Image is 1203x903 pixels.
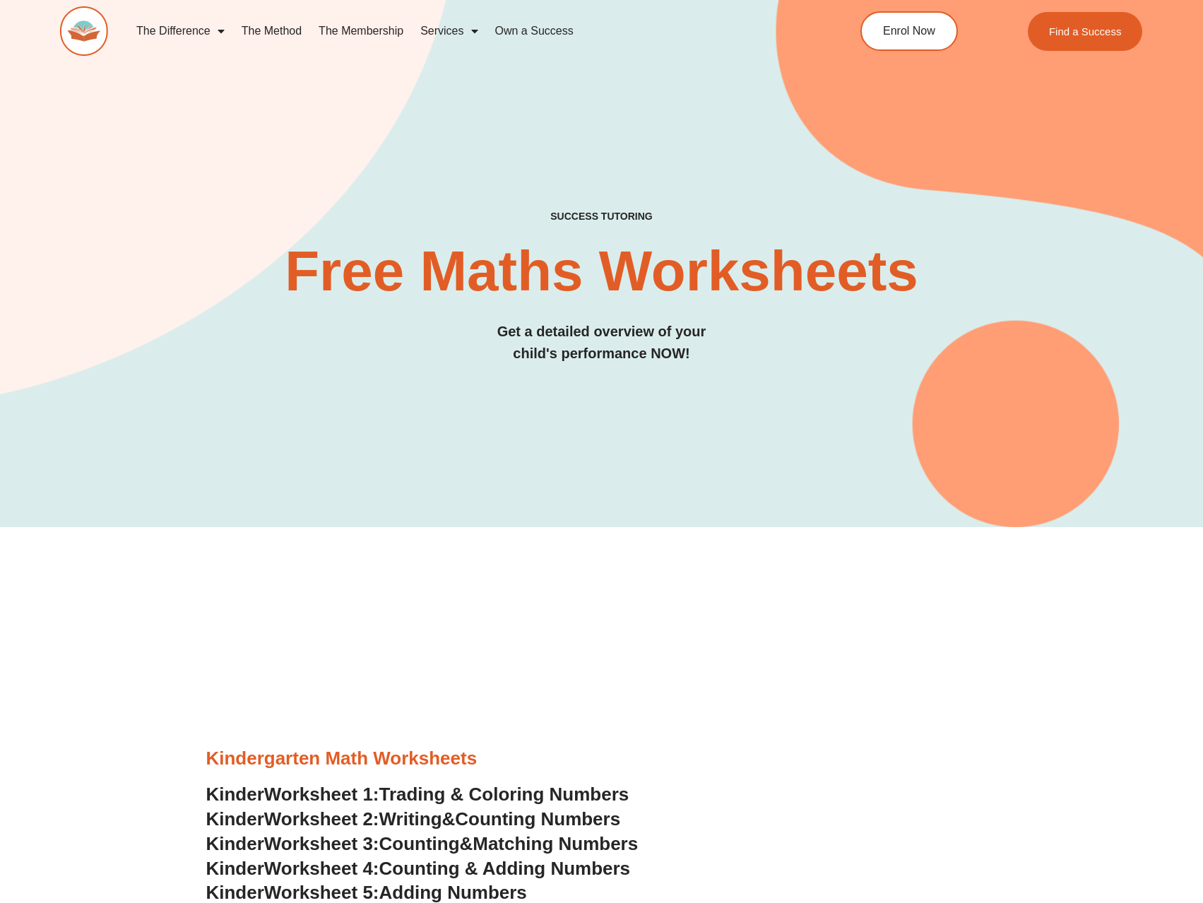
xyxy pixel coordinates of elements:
span: Adding Numbers [379,882,527,903]
span: Kinder [206,833,264,854]
h3: Kindergarten Math Worksheets [206,747,997,771]
span: Enrol Now [883,25,935,37]
a: KinderWorksheet 5:Adding Numbers [206,882,527,903]
span: Worksheet 3: [264,833,379,854]
a: Services [412,15,486,47]
iframe: Advertisement [206,548,997,746]
span: Worksheet 1: [264,784,379,805]
span: Kinder [206,858,264,879]
span: Trading & Coloring Numbers [379,784,629,805]
a: KinderWorksheet 3:Counting&Matching Numbers [206,833,639,854]
a: The Method [233,15,310,47]
span: Worksheet 5: [264,882,379,903]
span: Writing [379,808,442,830]
h3: Get a detailed overview of your child's performance NOW! [60,321,1143,365]
span: Counting Numbers [455,808,620,830]
a: Enrol Now [860,11,958,51]
span: Find a Success [1049,26,1122,37]
span: Worksheet 4: [264,858,379,879]
span: Worksheet 2: [264,808,379,830]
a: KinderWorksheet 2:Writing&Counting Numbers [206,808,621,830]
nav: Menu [128,15,798,47]
span: Kinder [206,808,264,830]
span: Kinder [206,784,264,805]
h2: Free Maths Worksheets​ [60,243,1143,300]
span: Counting [379,833,460,854]
a: KinderWorksheet 1:Trading & Coloring Numbers [206,784,629,805]
a: The Membership [310,15,412,47]
a: Own a Success [487,15,582,47]
h4: SUCCESS TUTORING​ [60,211,1143,223]
span: Kinder [206,882,264,903]
a: Find a Success [1028,12,1143,51]
span: Counting & Adding Numbers [379,858,631,879]
span: Matching Numbers [473,833,638,854]
a: The Difference [128,15,233,47]
a: KinderWorksheet 4:Counting & Adding Numbers [206,858,631,879]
